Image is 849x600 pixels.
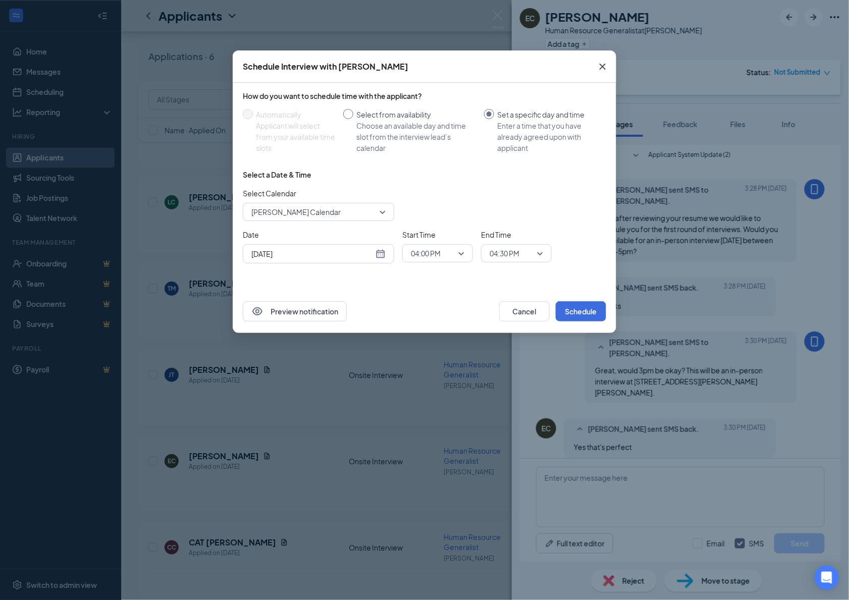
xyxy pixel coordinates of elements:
[243,188,394,199] span: Select Calendar
[243,229,394,240] span: Date
[497,120,598,153] div: Enter a time that you have already agreed upon with applicant
[251,204,341,220] span: [PERSON_NAME] Calendar
[556,301,606,321] button: Schedule
[256,109,335,120] div: Automatically
[251,248,374,259] input: Aug 26, 2025
[256,120,335,153] div: Applicant will select from your available time slots
[243,301,347,321] button: EyePreview notification
[411,246,441,261] span: 04:00 PM
[356,120,476,153] div: Choose an available day and time slot from the interview lead’s calendar
[243,170,311,180] div: Select a Date & Time
[356,109,476,120] div: Select from availability
[481,229,552,240] span: End Time
[243,91,606,101] div: How do you want to schedule time with the applicant?
[497,109,598,120] div: Set a specific day and time
[815,566,839,590] div: Open Intercom Messenger
[597,61,609,73] svg: Cross
[251,305,263,317] svg: Eye
[499,301,550,321] button: Cancel
[589,50,616,83] button: Close
[402,229,473,240] span: Start Time
[490,246,519,261] span: 04:30 PM
[243,61,408,72] div: Schedule Interview with [PERSON_NAME]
